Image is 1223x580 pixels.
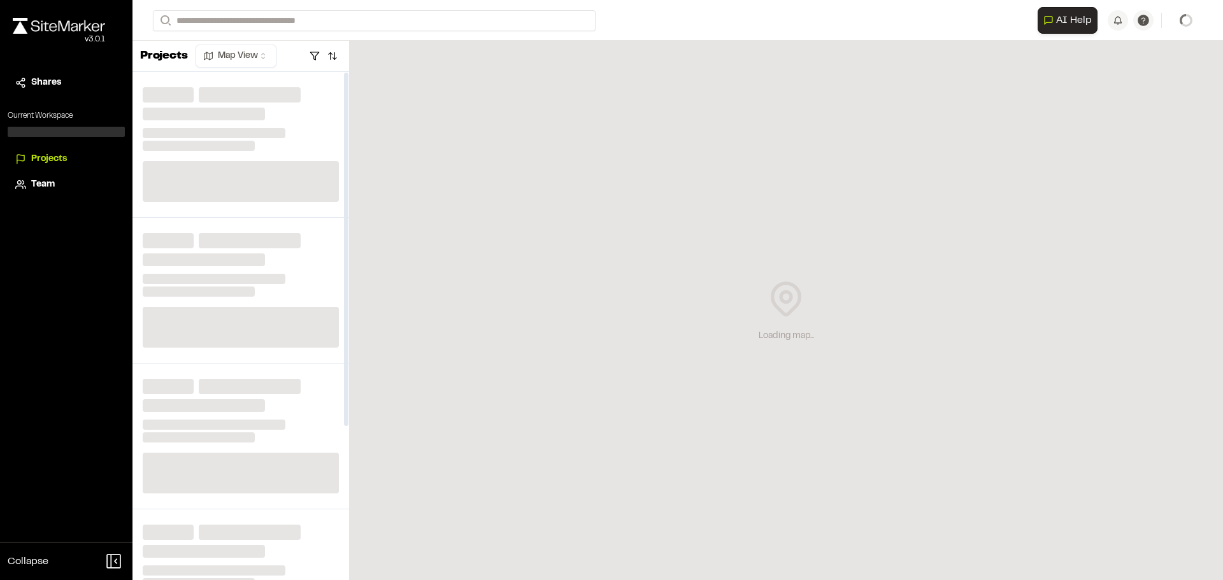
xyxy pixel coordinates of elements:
[15,178,117,192] a: Team
[31,76,61,90] span: Shares
[15,152,117,166] a: Projects
[15,76,117,90] a: Shares
[13,18,105,34] img: rebrand.png
[759,329,814,343] div: Loading map...
[13,34,105,45] div: Oh geez...please don't...
[31,178,55,192] span: Team
[1056,13,1092,28] span: AI Help
[31,152,67,166] span: Projects
[8,110,125,122] p: Current Workspace
[1038,7,1098,34] button: Open AI Assistant
[140,48,188,65] p: Projects
[8,554,48,569] span: Collapse
[1038,7,1103,34] div: Open AI Assistant
[153,10,176,31] button: Search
